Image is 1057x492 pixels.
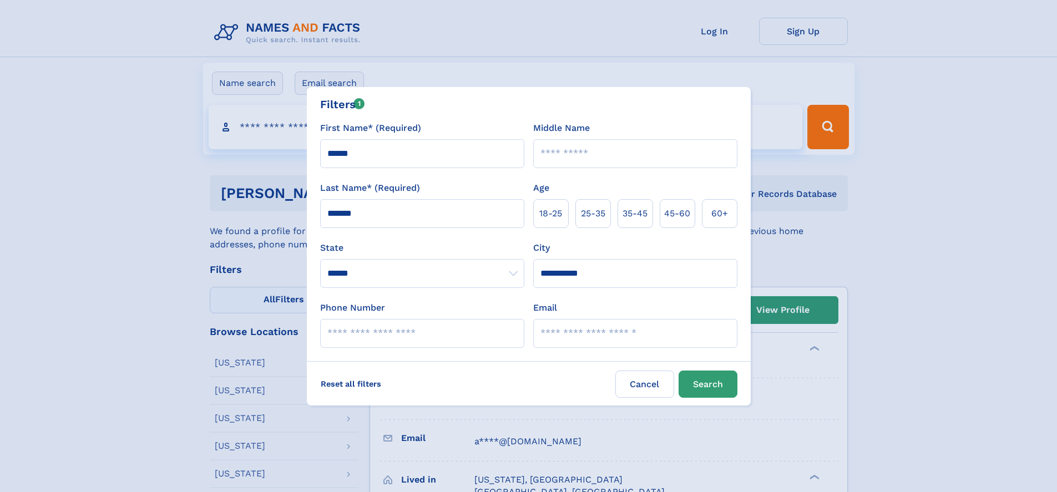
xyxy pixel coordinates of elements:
span: 60+ [711,207,728,220]
span: 45‑60 [664,207,690,220]
label: City [533,241,550,255]
label: Last Name* (Required) [320,181,420,195]
label: Phone Number [320,301,385,315]
button: Search [679,371,737,398]
label: First Name* (Required) [320,121,421,135]
span: 35‑45 [623,207,648,220]
div: Filters [320,96,365,113]
span: 18‑25 [539,207,562,220]
span: 25‑35 [581,207,605,220]
label: Cancel [615,371,674,398]
label: Reset all filters [313,371,388,397]
label: Middle Name [533,121,590,135]
label: Age [533,181,549,195]
label: State [320,241,524,255]
label: Email [533,301,557,315]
